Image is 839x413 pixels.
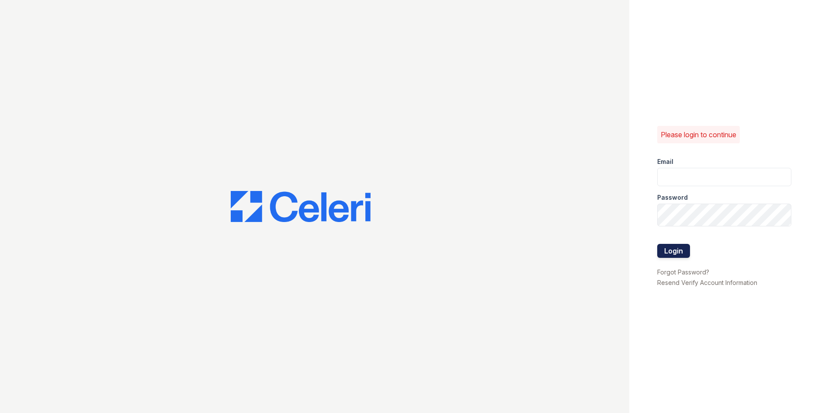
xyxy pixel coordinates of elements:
a: Resend Verify Account Information [657,279,757,286]
label: Password [657,193,688,202]
img: CE_Logo_Blue-a8612792a0a2168367f1c8372b55b34899dd931a85d93a1a3d3e32e68fde9ad4.png [231,191,371,222]
button: Login [657,244,690,258]
p: Please login to continue [661,129,736,140]
a: Forgot Password? [657,268,709,276]
label: Email [657,157,673,166]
